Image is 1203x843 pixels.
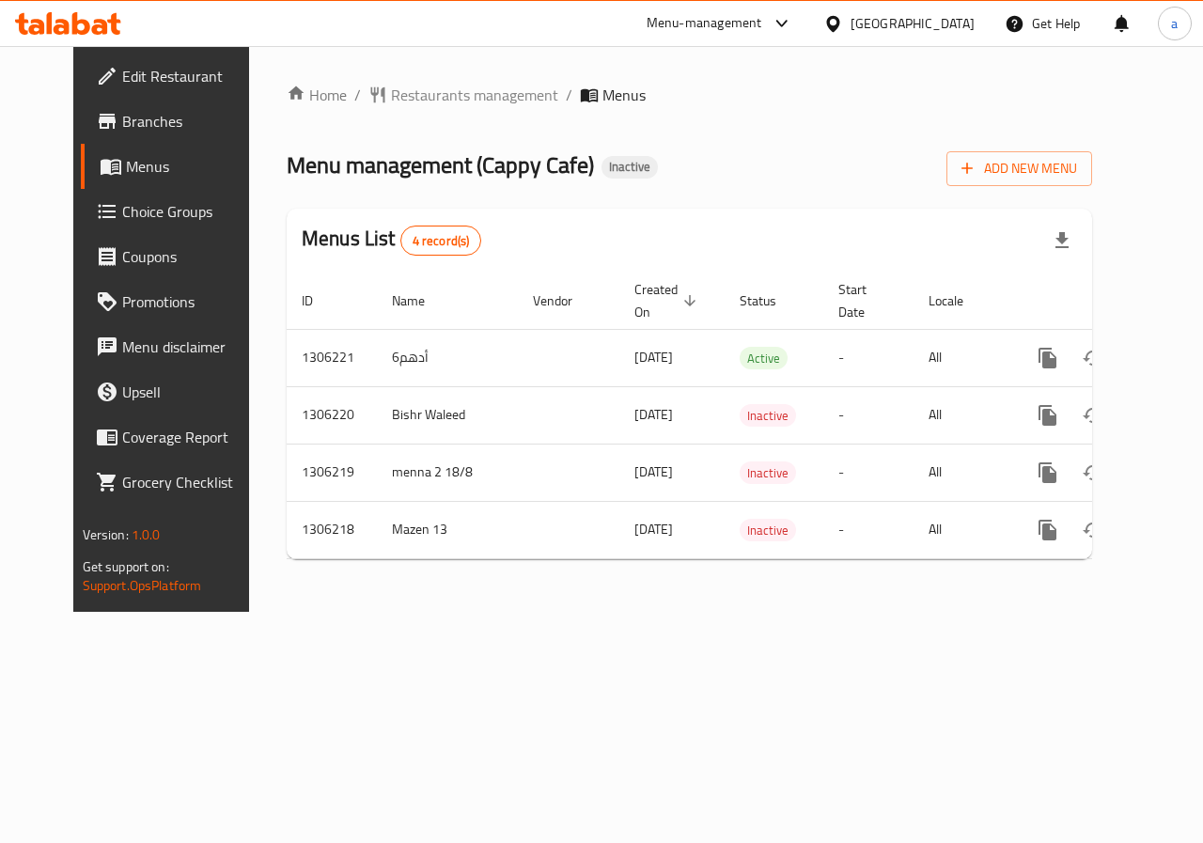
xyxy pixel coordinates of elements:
span: Start Date [838,278,891,323]
a: Branches [81,99,274,144]
span: Edit Restaurant [122,65,259,87]
td: All [914,444,1010,501]
span: Promotions [122,290,259,313]
td: - [823,386,914,444]
span: a [1171,13,1178,34]
div: Menu-management [647,12,762,35]
td: 1306218 [287,501,377,558]
span: Inactive [601,159,658,175]
span: Inactive [740,520,796,541]
td: 1306220 [287,386,377,444]
span: [DATE] [634,402,673,427]
span: 4 record(s) [401,232,481,250]
div: Inactive [740,461,796,484]
div: [GEOGRAPHIC_DATA] [851,13,975,34]
a: Edit Restaurant [81,54,274,99]
span: Status [740,289,801,312]
span: [DATE] [634,345,673,369]
button: Change Status [1070,450,1116,495]
span: Name [392,289,449,312]
a: Menu disclaimer [81,324,274,369]
td: - [823,329,914,386]
span: Grocery Checklist [122,471,259,493]
button: Change Status [1070,507,1116,553]
span: Restaurants management [391,84,558,106]
span: Inactive [740,462,796,484]
button: more [1025,393,1070,438]
span: Active [740,348,788,369]
td: menna 2 18/8 [377,444,518,501]
span: Choice Groups [122,200,259,223]
a: Restaurants management [368,84,558,106]
td: Bishr Waleed [377,386,518,444]
td: - [823,501,914,558]
span: Menu management ( Cappy Cafe ) [287,144,594,186]
a: Grocery Checklist [81,460,274,505]
span: [DATE] [634,460,673,484]
a: Coupons [81,234,274,279]
span: Locale [929,289,988,312]
div: Export file [1039,218,1085,263]
div: Inactive [740,404,796,427]
button: more [1025,336,1070,381]
td: All [914,329,1010,386]
a: Coverage Report [81,414,274,460]
td: All [914,501,1010,558]
td: أدهم6 [377,329,518,386]
td: All [914,386,1010,444]
a: Menus [81,144,274,189]
div: Inactive [601,156,658,179]
a: Promotions [81,279,274,324]
div: Active [740,347,788,369]
span: Add New Menu [961,157,1077,180]
span: Branches [122,110,259,133]
td: 1306221 [287,329,377,386]
span: [DATE] [634,517,673,541]
span: Menus [126,155,259,178]
div: Total records count [400,226,482,256]
button: more [1025,450,1070,495]
span: Upsell [122,381,259,403]
span: ID [302,289,337,312]
span: Coverage Report [122,426,259,448]
span: 1.0.0 [132,523,161,547]
span: Coupons [122,245,259,268]
td: Mazen 13 [377,501,518,558]
nav: breadcrumb [287,84,1092,106]
button: more [1025,507,1070,553]
h2: Menus List [302,225,481,256]
span: Menus [602,84,646,106]
a: Choice Groups [81,189,274,234]
button: Change Status [1070,336,1116,381]
button: Add New Menu [946,151,1092,186]
span: Inactive [740,405,796,427]
button: Change Status [1070,393,1116,438]
span: Get support on: [83,554,169,579]
div: Inactive [740,519,796,541]
a: Support.OpsPlatform [83,573,202,598]
td: - [823,444,914,501]
li: / [566,84,572,106]
span: Created On [634,278,702,323]
span: Version: [83,523,129,547]
a: Upsell [81,369,274,414]
span: Vendor [533,289,597,312]
li: / [354,84,361,106]
td: 1306219 [287,444,377,501]
span: Menu disclaimer [122,336,259,358]
a: Home [287,84,347,106]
